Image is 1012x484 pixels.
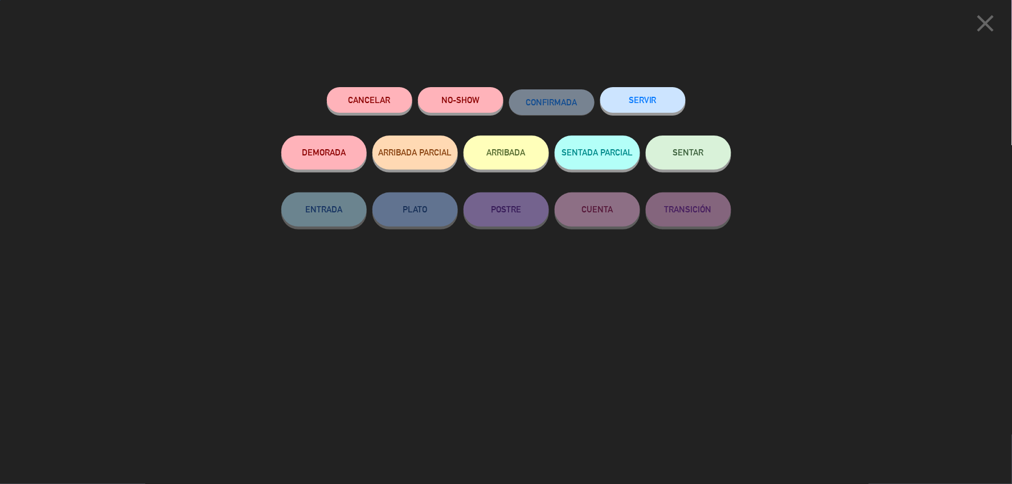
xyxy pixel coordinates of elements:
[968,9,1003,42] button: close
[646,192,731,227] button: TRANSICIÓN
[555,192,640,227] button: CUENTA
[673,147,704,157] span: SENTAR
[464,192,549,227] button: POSTRE
[509,89,595,115] button: CONFIRMADA
[555,136,640,170] button: SENTADA PARCIAL
[378,147,452,157] span: ARRIBADA PARCIAL
[372,192,458,227] button: PLATO
[646,136,731,170] button: SENTAR
[372,136,458,170] button: ARRIBADA PARCIAL
[526,97,577,107] span: CONFIRMADA
[281,136,367,170] button: DEMORADA
[600,87,686,113] button: SERVIR
[464,136,549,170] button: ARRIBADA
[281,192,367,227] button: ENTRADA
[327,87,412,113] button: Cancelar
[418,87,503,113] button: NO-SHOW
[972,9,1000,38] i: close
